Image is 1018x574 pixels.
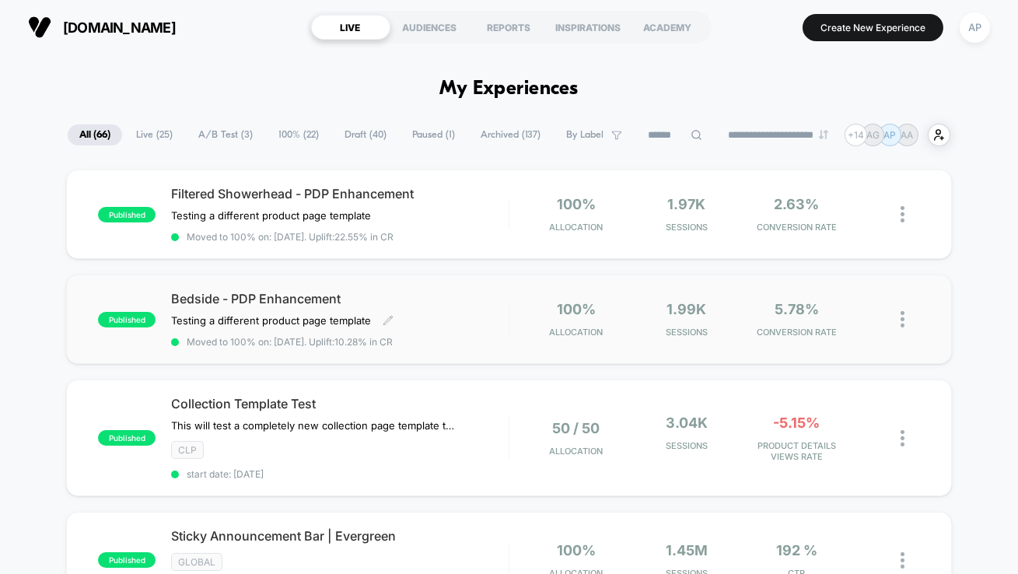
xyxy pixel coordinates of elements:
[635,440,738,451] span: Sessions
[333,124,398,145] span: Draft ( 40 )
[311,15,390,40] div: LIVE
[469,124,552,145] span: Archived ( 137 )
[171,396,509,411] span: Collection Template Test
[401,124,467,145] span: Paused ( 1 )
[819,130,828,139] img: end
[267,124,331,145] span: 100% ( 22 )
[23,15,180,40] button: [DOMAIN_NAME]
[470,15,549,40] div: REPORTS
[774,196,819,212] span: 2.63%
[955,12,995,44] button: AP
[124,124,184,145] span: Live ( 25 )
[171,553,222,571] span: GLOBAL
[667,196,705,212] span: 1.97k
[666,415,708,431] span: 3.04k
[901,129,914,141] p: AA
[98,207,156,222] span: published
[171,291,509,306] span: Bedside - PDP Enhancement
[635,327,738,338] span: Sessions
[98,430,156,446] span: published
[566,129,603,141] span: By Label
[28,16,51,39] img: Visually logo
[845,124,867,146] div: + 14
[550,222,603,233] span: Allocation
[98,552,156,568] span: published
[171,186,509,201] span: Filtered Showerhead - PDP Enhancement
[187,124,264,145] span: A/B Test ( 3 )
[187,336,393,348] span: Moved to 100% on: [DATE] . Uplift: 10.28% in CR
[171,468,509,480] span: start date: [DATE]
[776,542,817,558] span: 192 %
[628,15,708,40] div: ACADEMY
[746,222,848,233] span: CONVERSION RATE
[187,231,394,243] span: Moved to 100% on: [DATE] . Uplift: 22.55% in CR
[635,222,738,233] span: Sessions
[666,542,708,558] span: 1.45M
[775,301,819,317] span: 5.78%
[901,311,904,327] img: close
[666,301,706,317] span: 1.99k
[550,327,603,338] span: Allocation
[68,124,122,145] span: All ( 66 )
[63,19,176,36] span: [DOMAIN_NAME]
[171,209,371,222] span: Testing a different product page template
[439,78,579,100] h1: My Experiences
[746,440,848,462] span: PRODUCT DETAILS VIEWS RATE
[773,415,820,431] span: -5.15%
[171,441,204,459] span: CLP
[557,196,596,212] span: 100%
[171,419,460,432] span: This will test a completely new collection page template that emphasizes the main products with l...
[901,206,904,222] img: close
[171,528,509,544] span: Sticky Announcement Bar | Evergreen
[171,314,371,327] span: Testing a different product page template
[884,129,897,141] p: AP
[746,327,848,338] span: CONVERSION RATE
[390,15,470,40] div: AUDIENCES
[866,129,880,141] p: AG
[960,12,990,43] div: AP
[553,420,600,436] span: 50 / 50
[98,312,156,327] span: published
[901,430,904,446] img: close
[901,552,904,569] img: close
[557,301,596,317] span: 100%
[557,542,596,558] span: 100%
[803,14,943,41] button: Create New Experience
[550,446,603,457] span: Allocation
[549,15,628,40] div: INSPIRATIONS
